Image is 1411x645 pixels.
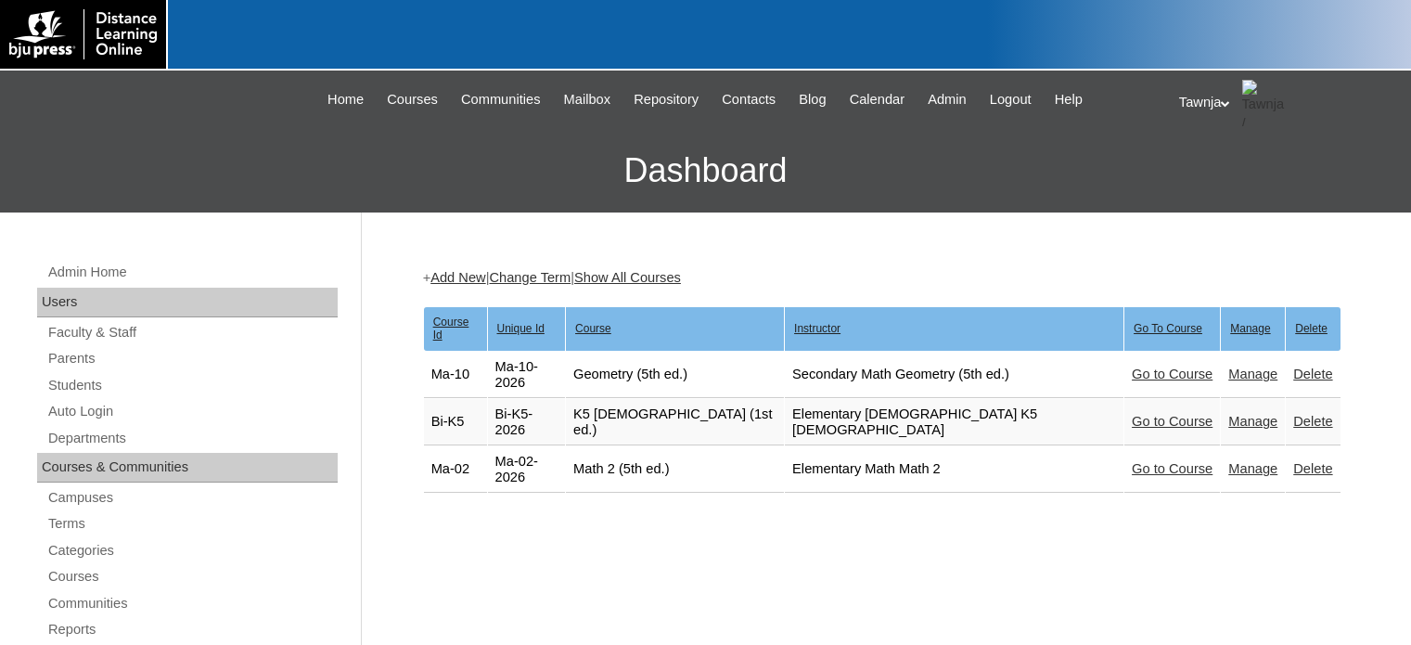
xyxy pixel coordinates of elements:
[566,352,784,398] td: Geometry (5th ed.)
[327,89,364,110] span: Home
[378,89,447,110] a: Courses
[46,374,338,397] a: Students
[1132,461,1212,476] a: Go to Course
[785,399,1123,445] td: Elementary [DEMOGRAPHIC_DATA] K5 [DEMOGRAPHIC_DATA]
[452,89,550,110] a: Communities
[1242,80,1289,126] img: Tawnja / Distance Learning Online Staff
[488,399,566,445] td: Bi-K5-2026
[1293,414,1332,429] a: Delete
[785,352,1123,398] td: Secondary Math Geometry (5th ed.)
[785,446,1123,493] td: Elementary Math Math 2
[566,399,784,445] td: K5 [DEMOGRAPHIC_DATA] (1st ed.)
[46,539,338,562] a: Categories
[712,89,785,110] a: Contacts
[46,427,338,450] a: Departments
[918,89,976,110] a: Admin
[1293,461,1332,476] a: Delete
[37,453,338,483] div: Courses & Communities
[1230,322,1270,335] u: Manage
[497,322,545,335] u: Unique Id
[928,89,967,110] span: Admin
[1228,367,1277,381] a: Manage
[46,321,338,344] a: Faculty & Staff
[794,322,840,335] u: Instructor
[789,89,835,110] a: Blog
[1134,322,1202,335] u: Go To Course
[624,89,708,110] a: Repository
[318,89,373,110] a: Home
[46,565,338,588] a: Courses
[1132,367,1212,381] a: Go to Course
[1293,367,1332,381] a: Delete
[430,270,485,285] a: Add New
[461,89,541,110] span: Communities
[9,9,157,59] img: logo-white.png
[840,89,914,110] a: Calendar
[574,270,681,285] a: Show All Courses
[1228,414,1277,429] a: Manage
[555,89,621,110] a: Mailbox
[433,316,469,342] u: Course Id
[46,261,338,284] a: Admin Home
[564,89,611,110] span: Mailbox
[46,347,338,370] a: Parents
[990,89,1032,110] span: Logout
[46,618,338,641] a: Reports
[850,89,904,110] span: Calendar
[634,89,699,110] span: Repository
[424,352,487,398] td: Ma-10
[575,322,611,335] u: Course
[488,446,566,493] td: Ma-02-2026
[46,592,338,615] a: Communities
[9,129,1402,213] h3: Dashboard
[489,270,571,285] a: Change Term
[799,89,826,110] span: Blog
[1295,322,1328,335] u: Delete
[1132,414,1212,429] a: Go to Course
[722,89,776,110] span: Contacts
[37,288,338,317] div: Users
[423,268,1341,288] div: + | |
[1045,89,1092,110] a: Help
[46,512,338,535] a: Terms
[387,89,438,110] span: Courses
[46,486,338,510] a: Campuses
[424,446,487,493] td: Ma-02
[46,400,338,423] a: Auto Login
[566,446,784,493] td: Math 2 (5th ed.)
[1228,461,1277,476] a: Manage
[488,352,566,398] td: Ma-10-2026
[1055,89,1083,110] span: Help
[1179,80,1392,126] div: Tawnja
[981,89,1041,110] a: Logout
[424,399,487,445] td: Bi-K5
